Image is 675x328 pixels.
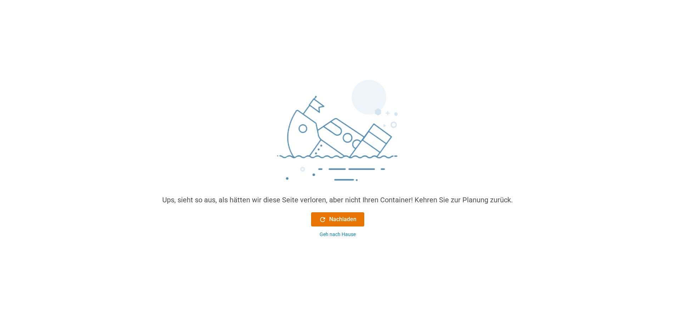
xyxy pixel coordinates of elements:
font: Nachladen [329,215,356,224]
button: Nachladen [311,212,364,226]
button: Geh nach Hause [311,231,364,238]
img: sinking_ship.png [231,77,444,195]
div: Ups, sieht so aus, als hätten wir diese Seite verloren, aber nicht Ihren Container! Kehren Sie zu... [162,195,513,205]
div: Geh nach Hause [320,231,356,238]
